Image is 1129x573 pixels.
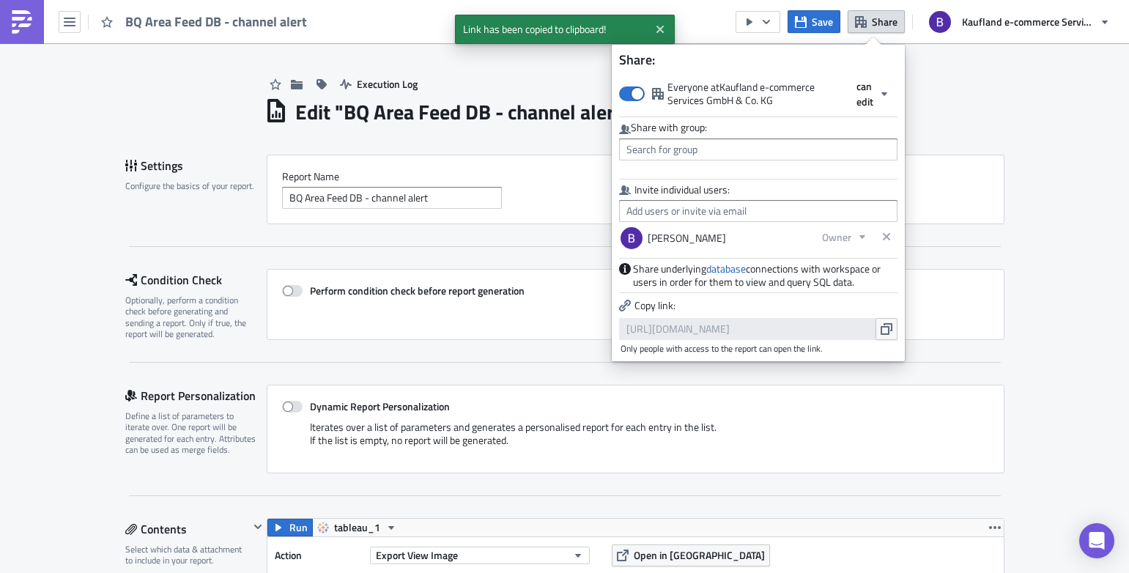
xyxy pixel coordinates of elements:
[619,121,897,135] div: Share with group:
[6,6,700,85] body: Rich Text Area. Press ALT-0 for help.
[619,81,849,107] label: Everyone at Kaufland e-commerce Services GmbH & Co. KG
[18,6,186,18] strong: BQ Cost Feed – Monthly Snapshot
[619,297,897,314] p: Copy link:
[612,544,770,566] button: Open in [GEOGRAPHIC_DATA]
[275,544,363,566] label: Action
[370,547,590,564] button: Export View Image
[289,519,308,536] span: Run
[962,14,1094,29] span: Kaufland e-commerce Services GmbH & Co. KG
[125,385,267,407] div: Report Personalization
[249,518,267,536] button: Hide content
[920,6,1118,38] button: Kaufland e-commerce Services GmbH & Co. KG
[125,544,249,566] div: Select which data & attachment to include in your report.
[125,518,249,540] div: Contents
[282,170,989,183] label: Report Nam﻿e
[455,15,649,44] span: Link has been copied to clipboard!
[619,183,897,196] label: Invite individual users:
[1079,523,1114,558] div: Open Intercom Messenger
[6,6,700,41] p: 📊 Sharing the monthly snapshot of BQ costs at the area level for the previous month, including a ...
[706,261,746,276] a: database
[815,226,876,248] button: Owner
[848,10,905,33] button: Share
[619,200,897,222] input: Add users or invite via em ail
[125,410,257,456] div: Define a list of parameters to iterate over. One report will be generated for each entry. Attribu...
[125,155,267,177] div: Settings
[822,229,851,245] span: Owner
[10,10,34,34] img: PushMetrics
[357,76,418,92] span: Execution Log
[812,14,833,29] span: Save
[376,547,458,563] span: Export View Image
[282,421,989,458] div: Iterates over a list of parameters and generates a personalised report for each entry in the list...
[788,10,840,33] button: Save
[125,269,267,291] div: Condition Check
[310,399,450,414] strong: Dynamic Report Personalization
[872,14,897,29] span: Share
[633,262,897,289] span: Share underlying connections with workspace or users in order for them to view and query SQL data.
[612,52,905,67] h4: Share:
[334,519,380,536] span: tableau_1
[640,226,798,251] div: [PERSON_NAME]
[56,57,76,69] a: here
[6,73,700,85] p: The goal of this feed is to keep area owners aware of cost drivers and help identify opportunitie...
[649,18,671,40] button: Close
[928,10,952,34] img: Avatar
[856,78,873,109] span: can edit
[125,13,308,30] span: BQ Area Feed DB - channel alert
[267,519,313,536] button: Run
[125,295,257,340] div: Optionally, perform a condition check before generating and sending a report. Only if true, the r...
[634,547,765,563] span: Open in [GEOGRAPHIC_DATA]
[6,45,700,69] p: A detailed dashboard is also available to drill down from area → team → user level, including the...
[619,226,644,251] img: Avatar
[619,138,897,160] input: Search for group
[333,73,425,95] button: Execution Log
[849,75,897,113] button: can edit
[312,519,402,536] button: tableau_1
[621,343,897,354] span: Only people with access to the report can open the link.
[125,180,257,191] div: Configure the basics of your report.
[295,99,630,125] h1: Edit " BQ Area Feed DB - channel alert "
[310,283,525,298] strong: Perform condition check before report generation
